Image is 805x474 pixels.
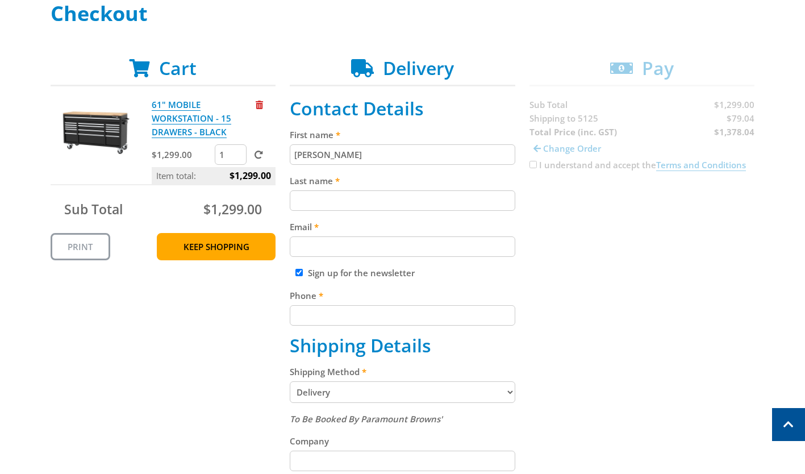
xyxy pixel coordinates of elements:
h2: Shipping Details [290,335,515,356]
label: First name [290,128,515,142]
h2: Contact Details [290,98,515,119]
input: Please enter your telephone number. [290,305,515,326]
a: Keep Shopping [157,233,276,260]
input: Please enter your email address. [290,236,515,257]
a: 61" MOBILE WORKSTATION - 15 DRAWERS - BLACK [152,99,231,138]
span: Sub Total [64,200,123,218]
h1: Checkout [51,2,755,25]
span: $1,299.00 [230,167,271,184]
span: $1,299.00 [203,200,262,218]
p: $1,299.00 [152,148,212,161]
select: Please select a shipping method. [290,381,515,403]
span: Delivery [383,56,454,80]
label: Email [290,220,515,234]
a: Print [51,233,110,260]
label: Last name [290,174,515,188]
p: Item total: [152,167,276,184]
label: Shipping Method [290,365,515,379]
label: Company [290,434,515,448]
em: To Be Booked By Paramount Browns' [290,413,443,425]
label: Phone [290,289,515,302]
input: Please enter your last name. [290,190,515,211]
input: Please enter your first name. [290,144,515,165]
img: 61" MOBILE WORKSTATION - 15 DRAWERS - BLACK [61,98,130,166]
label: Sign up for the newsletter [308,267,415,278]
a: Remove from cart [256,99,263,110]
span: Cart [159,56,197,80]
